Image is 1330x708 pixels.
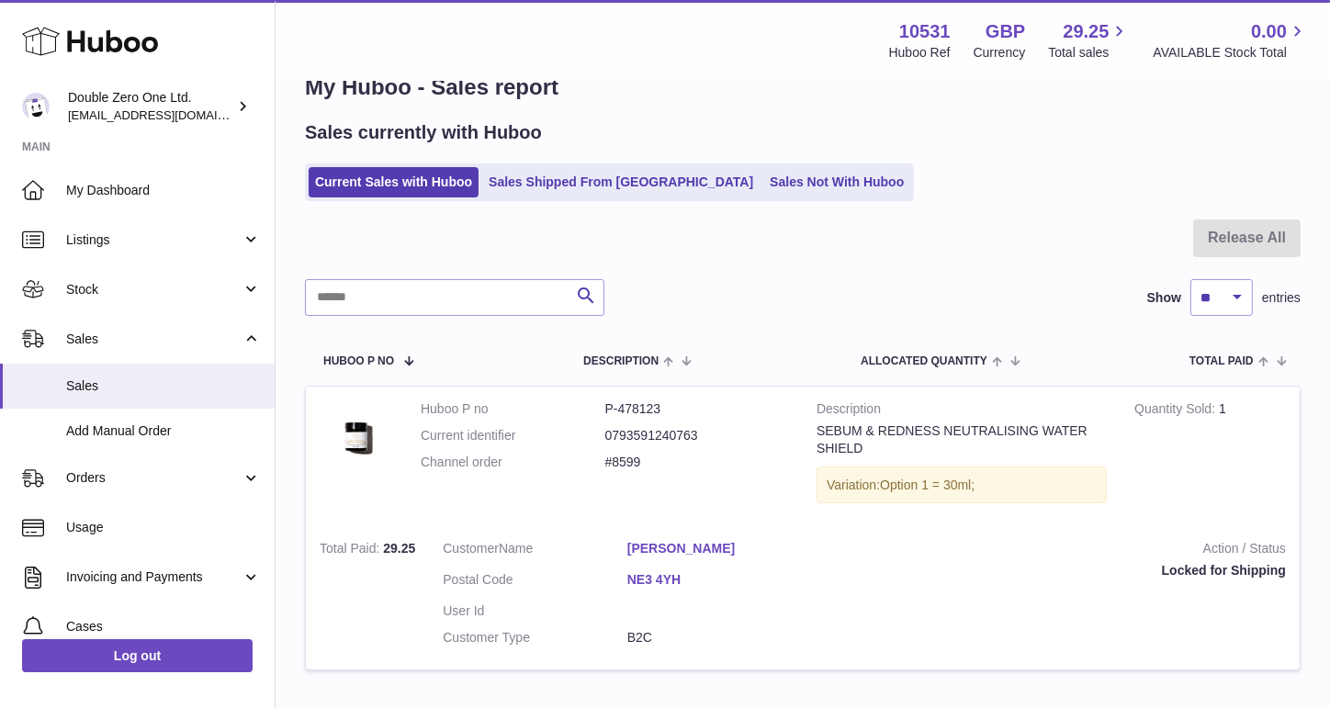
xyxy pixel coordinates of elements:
[974,44,1026,62] div: Currency
[583,355,659,367] span: Description
[1251,19,1287,44] span: 0.00
[627,540,812,557] a: [PERSON_NAME]
[421,427,605,444] dt: Current identifier
[22,93,50,120] img: hello@001skincare.com
[1048,19,1130,62] a: 29.25 Total sales
[1153,44,1308,62] span: AVAILABLE Stock Total
[605,427,790,444] dd: 0793591240763
[66,422,261,440] span: Add Manual Order
[443,540,627,562] dt: Name
[66,281,242,298] span: Stock
[899,19,951,44] strong: 10531
[68,107,270,122] span: [EMAIL_ADDRESS][DOMAIN_NAME]
[309,167,479,197] a: Current Sales with Huboo
[443,602,627,620] dt: User Id
[443,571,627,593] dt: Postal Code
[1189,355,1254,367] span: Total paid
[68,89,233,124] div: Double Zero One Ltd.
[605,454,790,471] dd: #8599
[320,541,383,560] strong: Total Paid
[323,355,394,367] span: Huboo P no
[1134,401,1219,421] strong: Quantity Sold
[305,120,542,145] h2: Sales currently with Huboo
[605,400,790,418] dd: P-478123
[839,562,1286,579] div: Locked for Shipping
[839,540,1286,562] strong: Action / Status
[66,331,242,348] span: Sales
[305,73,1301,102] h1: My Huboo - Sales report
[763,167,910,197] a: Sales Not With Huboo
[880,478,975,492] span: Option 1 = 30ml;
[66,469,242,487] span: Orders
[320,400,393,474] img: 105311660210885.jpg
[1063,19,1109,44] span: 29.25
[1048,44,1130,62] span: Total sales
[421,454,605,471] dt: Channel order
[627,571,812,589] a: NE3 4YH
[66,519,261,536] span: Usage
[1262,289,1301,307] span: entries
[889,44,951,62] div: Huboo Ref
[1147,289,1181,307] label: Show
[986,19,1025,44] strong: GBP
[66,618,261,635] span: Cases
[817,422,1107,457] div: SEBUM & REDNESS NEUTRALISING WATER SHIELD
[817,400,1107,422] strong: Description
[66,231,242,249] span: Listings
[861,355,987,367] span: ALLOCATED Quantity
[421,400,605,418] dt: Huboo P no
[482,167,760,197] a: Sales Shipped From [GEOGRAPHIC_DATA]
[66,182,261,199] span: My Dashboard
[383,541,415,556] span: 29.25
[1121,387,1300,527] td: 1
[66,377,261,395] span: Sales
[22,639,253,672] a: Log out
[627,629,812,646] dd: B2C
[443,629,627,646] dt: Customer Type
[1153,19,1308,62] a: 0.00 AVAILABLE Stock Total
[817,466,1107,504] div: Variation:
[66,568,242,586] span: Invoicing and Payments
[443,541,499,556] span: Customer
